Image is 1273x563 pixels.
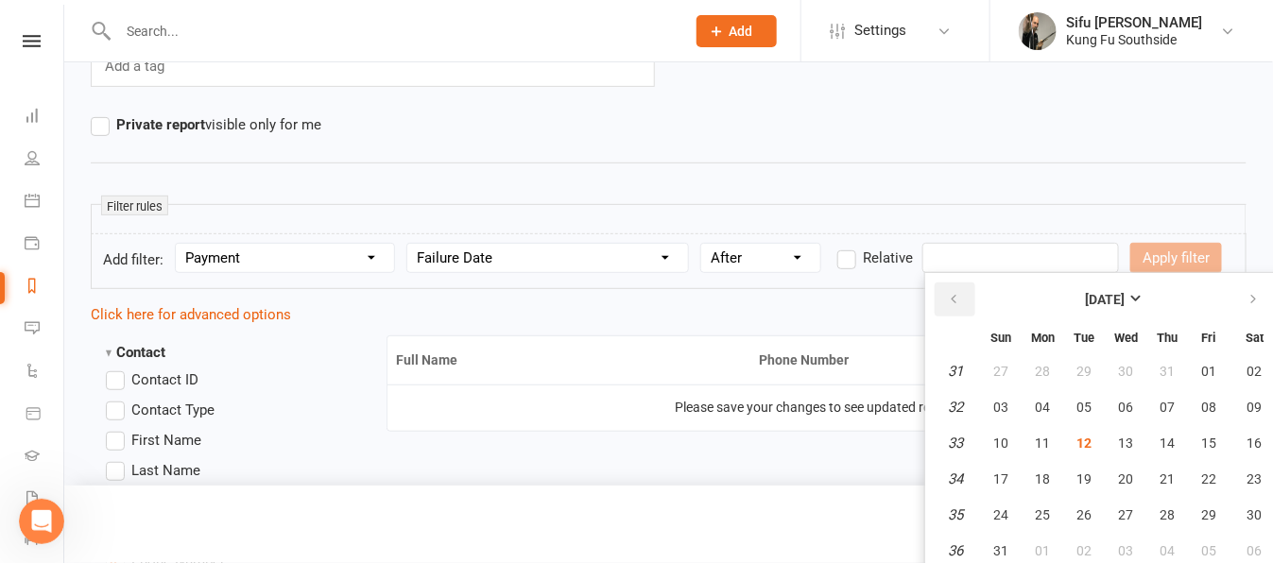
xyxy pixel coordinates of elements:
div: Hi Bec, can you give me a report for those 63 SMS's please. thanks [PERSON_NAME] [68,337,363,416]
button: 05 [1064,390,1104,424]
div: Profile image for Bec [54,10,84,41]
button: 1 [50,192,95,229]
span: 16 [1247,435,1263,451]
button: 20 [1106,462,1145,496]
div: Completely satisfied > [50,236,275,256]
button: 2 [95,192,139,229]
button: 13 [1106,426,1145,460]
button: 10 [981,426,1021,460]
span: 04 [1160,543,1175,558]
span: 20 [1118,471,1133,486]
div: Toby says… [15,55,363,337]
button: 07 [1147,390,1187,424]
small: Thursday [1157,331,1178,345]
span: 19 [1076,471,1092,486]
span: 06 [1247,543,1263,558]
a: Dashboard [25,96,63,139]
button: 14 [1147,426,1187,460]
em: 32 [948,399,963,416]
button: 19 [1064,462,1104,496]
button: 25 [1023,498,1062,532]
span: 08 [1201,400,1216,415]
span: 05 [1201,543,1216,558]
input: Search... [112,18,672,44]
span: 28 [1160,507,1175,522]
span: 2 [97,200,137,220]
button: 21 [1147,462,1187,496]
form: Add filter: [91,233,1247,289]
span: 02 [1076,543,1092,558]
a: Payments [25,224,63,266]
span: 27 [993,364,1008,379]
span: 30 [1118,364,1133,379]
span: 01 [1201,364,1216,379]
button: 08 [1189,390,1229,424]
button: Send a message… [324,411,354,441]
button: Home [330,8,366,43]
span: 29 [1201,507,1216,522]
button: 18 [1023,462,1062,496]
span: 4 [187,200,227,220]
span: 30 [1247,507,1263,522]
small: Tuesday [1074,331,1094,345]
span: 29 [1076,364,1092,379]
small: Wednesday [1114,331,1138,345]
div: Sifu [PERSON_NAME] [1066,14,1202,31]
span: First Name [131,429,201,449]
span: 28 [1035,364,1050,379]
span: 07 [1160,400,1175,415]
h1: Bec [92,9,118,24]
button: 3 [140,192,184,229]
span: 11 [1035,435,1050,451]
a: Calendar [25,181,63,224]
button: Gif picker [60,418,75,434]
a: Reports [25,266,63,309]
span: Add [730,24,753,39]
strong: Private report [116,116,205,133]
span: 24 [993,507,1008,522]
img: thumb_image1520483137.png [1019,12,1057,50]
button: Emoji picker [29,418,44,434]
div: < Not at all satisfied [50,164,275,184]
span: 05 [1076,400,1092,415]
div: Hi Bec, can you give me a report for those 63 SMS's please. thanks [PERSON_NAME] [83,349,348,404]
iframe: Intercom live chat [19,499,64,544]
span: visible only for me [116,113,321,133]
button: 26 [1064,498,1104,532]
span: 21 [1160,471,1175,486]
span: 15 [1201,435,1216,451]
button: 28 [1147,498,1187,532]
span: 26 [1076,507,1092,522]
span: 3 [143,200,182,220]
span: 12 [1076,435,1092,451]
button: 5 [230,192,275,229]
span: 27 [1118,507,1133,522]
button: 15 [1189,426,1229,460]
small: Monday [1031,331,1055,345]
span: 5 [232,200,272,220]
span: 31 [993,543,1008,558]
span: Settings [854,9,906,52]
button: 31 [1147,354,1187,388]
button: 30 [1106,354,1145,388]
em: 31 [948,363,963,380]
div: Kung Fu Southside [1066,31,1202,48]
span: 25 [1035,507,1050,522]
button: go back [12,8,48,43]
div: [PERSON_NAME] • 13m ago [30,307,190,318]
th: Full Name [387,336,750,384]
a: Product Sales [25,394,63,436]
button: 28 [1023,354,1062,388]
em: 33 [948,435,963,452]
span: Relative [863,247,913,266]
small: Friday [1202,331,1216,345]
button: 03 [981,390,1021,424]
span: 31 [1160,364,1175,379]
span: 23 [1247,471,1263,486]
button: 27 [1106,498,1145,532]
button: 01 [1189,354,1229,388]
strong: [DATE] [1085,292,1125,307]
span: 02 [1247,364,1263,379]
span: 01 [1035,543,1050,558]
button: 22 [1189,462,1229,496]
